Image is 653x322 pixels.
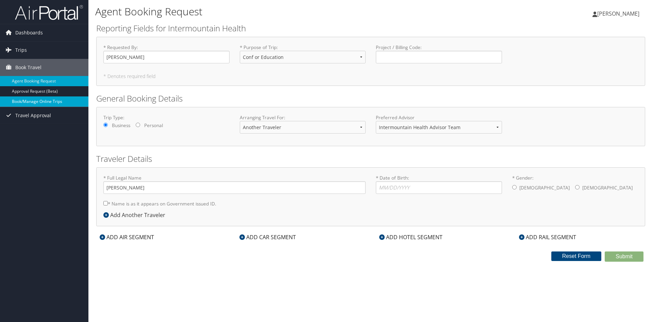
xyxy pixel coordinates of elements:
div: ADD CAR SEGMENT [236,233,299,241]
span: Book Travel [15,59,41,76]
label: Personal [144,122,163,129]
div: Add Another Traveler [103,211,169,219]
h2: Reporting Fields for Intermountain Health [96,22,645,34]
h5: * Denotes required field [103,74,638,79]
span: [PERSON_NAME] [597,10,639,17]
input: * Gender:[DEMOGRAPHIC_DATA][DEMOGRAPHIC_DATA] [575,185,580,189]
label: * Gender: [512,174,638,195]
label: Arranging Travel For: [240,114,366,121]
label: * Purpose of Trip : [240,44,366,69]
input: * Date of Birth: [376,181,502,194]
select: * Purpose of Trip: [240,51,366,63]
label: [DEMOGRAPHIC_DATA] [582,181,633,194]
input: Project / Billing Code: [376,51,502,63]
button: Reset Form [551,251,602,261]
h2: Traveler Details [96,153,645,165]
label: * Date of Birth: [376,174,502,194]
h1: Agent Booking Request [95,4,463,19]
input: * Requested By: [103,51,230,63]
div: ADD AIR SEGMENT [96,233,157,241]
h2: General Booking Details [96,93,645,104]
label: * Full Legal Name [103,174,366,194]
span: Dashboards [15,24,43,41]
label: [DEMOGRAPHIC_DATA] [519,181,570,194]
a: [PERSON_NAME] [592,3,646,24]
label: Preferred Advisor [376,114,502,121]
input: * Full Legal Name [103,181,366,194]
input: * Gender:[DEMOGRAPHIC_DATA][DEMOGRAPHIC_DATA] [512,185,517,189]
img: airportal-logo.png [15,4,83,20]
span: Trips [15,42,27,59]
div: ADD HOTEL SEGMENT [376,233,446,241]
div: ADD RAIL SEGMENT [516,233,580,241]
label: * Name is as it appears on Government issued ID. [103,197,216,210]
label: Business [112,122,130,129]
input: * Name is as it appears on Government issued ID. [103,201,108,205]
label: * Requested By : [103,44,230,63]
label: Project / Billing Code : [376,44,502,63]
label: Trip Type: [103,114,230,121]
span: Travel Approval [15,107,51,124]
button: Submit [605,251,643,262]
